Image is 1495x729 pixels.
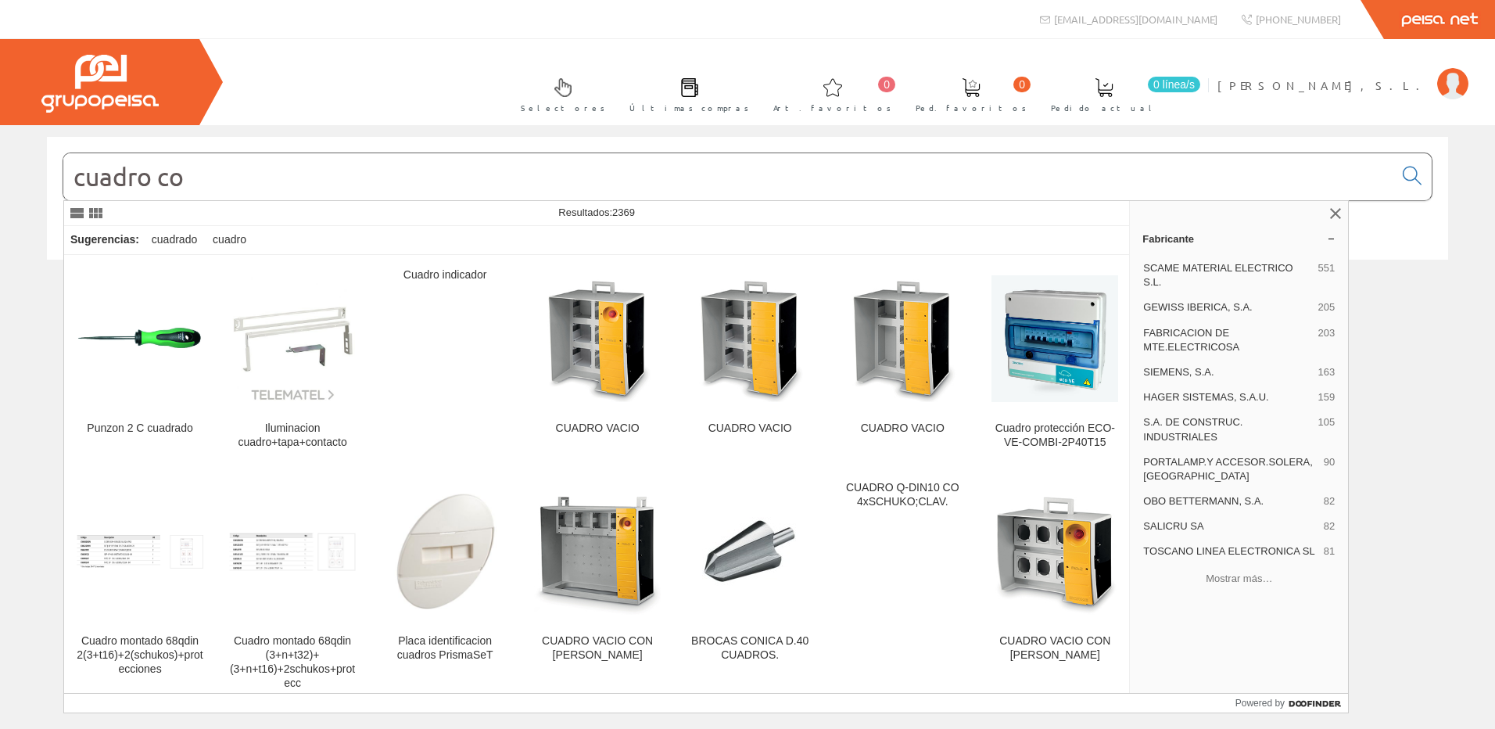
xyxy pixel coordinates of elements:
div: CUADRO Q-DIN10 CO 4xSCHUKO;CLAV. [839,481,966,509]
span: GEWISS IBERICA, S.A. [1143,300,1311,314]
img: Placa identificacion cuadros PrismaSeT [382,488,508,615]
div: Placa identificacion cuadros PrismaSeT [382,634,508,663]
a: Cuadro protección ECO-VE-COMBI-2P40T15 Cuadro protección ECO-VE-COMBI-2P40T15 [979,256,1131,468]
div: CUADRO VACIO [839,422,966,436]
button: Mostrar más… [1136,566,1342,592]
div: Iluminacion cuadro+tapa+contacto [229,422,356,450]
span: PORTALAMP.Y ACCESOR.SOLERA, [GEOGRAPHIC_DATA] [1143,455,1318,483]
span: Últimas compras [629,100,749,116]
a: Últimas compras [614,65,757,122]
span: 105 [1318,415,1335,444]
img: Grupo Peisa [41,55,159,113]
a: CUADRO VACIO CON LUCE CUADRO VACIO CON [PERSON_NAME] [979,469,1131,709]
div: CUADRO VACIO [534,422,661,436]
span: 551 [1318,261,1335,289]
span: [EMAIL_ADDRESS][DOMAIN_NAME] [1054,13,1217,26]
img: Iluminacion cuadro+tapa+contacto [229,275,356,402]
span: 205 [1318,300,1335,314]
a: Cuadro indicador [369,256,521,468]
a: CUADRO Q-DIN10 CO 4xSCHUKO;CLAV. [826,469,978,709]
a: Iluminacion cuadro+tapa+contacto Iluminacion cuadro+tapa+contacto [217,256,368,468]
span: HAGER SISTEMAS, S.A.U. [1143,390,1311,404]
img: CUADRO VACIO [839,275,966,402]
div: CUADRO VACIO CON [PERSON_NAME] [534,634,661,663]
a: CUADRO VACIO CON LUCE CUADRO VACIO CON [PERSON_NAME] [522,469,673,709]
span: SCAME MATERIAL ELECTRICO S.L. [1143,261,1311,289]
span: SIEMENS, S.A. [1143,365,1311,379]
img: CUADRO VACIO CON LUCE [991,488,1118,615]
div: © Grupo Peisa [47,279,1448,293]
span: 0 línea/s [1148,77,1200,92]
div: cuadrado [145,226,203,254]
span: 90 [1324,455,1335,483]
span: FABRICACION DE MTE.ELECTRICOSA [1143,326,1311,354]
span: Selectores [521,100,605,116]
span: 0 [1013,77,1031,92]
span: Powered by [1235,696,1285,710]
span: 81 [1324,544,1335,558]
div: Cuadro protección ECO-VE-COMBI-2P40T15 [991,422,1118,450]
img: Cuadro protección ECO-VE-COMBI-2P40T15 [991,275,1118,402]
span: 2369 [612,206,635,218]
a: Selectores [505,65,613,122]
a: BROCAS CONICA D.40 CUADROS. BROCAS CONICA D.40 CUADROS. [674,469,826,709]
a: Fabricante [1130,226,1348,251]
div: Cuadro montado 68qdin 2(3+t16)+2(schukos)+protecciones [77,634,203,677]
span: 82 [1324,494,1335,508]
img: CUADRO VACIO CON LUCE [534,488,661,615]
span: 82 [1324,519,1335,533]
img: Punzon 2 C cuadrado [77,275,203,402]
span: Resultados: [558,206,635,218]
span: OBO BETTERMANN, S.A. [1143,494,1318,508]
div: Punzon 2 C cuadrado [77,422,203,436]
img: Cuadro montado 68qdin 2(3+t16)+2(schukos)+protecciones [77,535,203,569]
span: Pedido actual [1051,100,1157,116]
img: CUADRO VACIO [687,275,813,402]
a: Cuadro montado 68qdin (3+n+t32)+(3+n+t16)+2schukos+protecc Cuadro montado 68qdin (3+n+t32)+(3+n+t... [217,469,368,709]
a: Placa identificacion cuadros PrismaSeT Placa identificacion cuadros PrismaSeT [369,469,521,709]
a: Cuadro montado 68qdin 2(3+t16)+2(schukos)+protecciones Cuadro montado 68qdin 2(3+t16)+2(schukos)+... [64,469,216,709]
span: S.A. DE CONSTRUC. INDUSTRIALES [1143,415,1311,444]
span: 159 [1318,390,1335,404]
a: CUADRO VACIO CUADRO VACIO [522,256,673,468]
span: [PHONE_NUMBER] [1256,13,1341,26]
div: CUADRO VACIO [687,422,813,436]
input: Buscar... [63,153,1393,200]
span: TOSCANO LINEA ELECTRONICA SL [1143,544,1318,558]
div: BROCAS CONICA D.40 CUADROS. [687,634,813,663]
a: Punzon 2 C cuadrado Punzon 2 C cuadrado [64,256,216,468]
span: 203 [1318,326,1335,354]
img: BROCAS CONICA D.40 CUADROS. [702,492,798,611]
span: [PERSON_NAME], S.L. [1217,77,1429,93]
span: 163 [1318,365,1335,379]
div: cuadro [206,226,253,254]
img: CUADRO VACIO [534,275,661,402]
img: Cuadro montado 68qdin (3+n+t32)+(3+n+t16)+2schukos+protecc [229,533,356,572]
a: CUADRO VACIO CUADRO VACIO [826,256,978,468]
div: CUADRO VACIO CON [PERSON_NAME] [991,634,1118,663]
div: Sugerencias: [64,229,142,251]
span: Art. favoritos [773,100,891,116]
div: Cuadro montado 68qdin (3+n+t32)+(3+n+t16)+2schukos+protecc [229,634,356,691]
span: Ped. favoritos [916,100,1027,116]
a: CUADRO VACIO CUADRO VACIO [674,256,826,468]
a: Powered by [1235,694,1349,713]
span: SALICRU SA [1143,519,1318,533]
a: [PERSON_NAME], S.L. [1217,65,1468,80]
div: Cuadro indicador [382,268,508,282]
span: 0 [878,77,895,92]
